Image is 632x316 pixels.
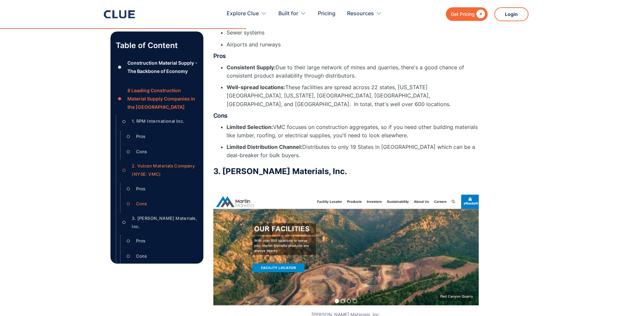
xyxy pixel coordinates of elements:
div: ● [116,94,124,104]
div: ○ [120,218,128,227]
div: ○ [124,236,132,246]
div: ○ [120,165,128,175]
div: Get Pricing [451,10,475,18]
a: ○2. Vulcan Materials Company (NYSE: VMC) [120,162,198,178]
div: 1. RPM International Inc. [132,117,184,125]
a: Get Pricing [446,7,488,21]
div: ○ [124,132,132,142]
div: Cons [136,148,147,156]
h4: Pros [213,52,479,60]
div: ● [116,62,124,72]
div: 2. Vulcan Materials Company (NYSE: VMC) [132,162,198,178]
a: ○Pros [124,236,198,246]
p: Table of Content [116,40,198,51]
img: Martin Marietta Materials, Inc. homepage [213,195,479,310]
li: Due to their large network of mines and quarries, there's a good chance of consistent product ava... [227,63,479,80]
div: ○ [124,184,132,194]
a: ○Pros [124,184,198,194]
a: ○Cons [124,147,198,157]
div: Resources [347,3,374,24]
h4: Cons [213,112,479,120]
h3: 3. [PERSON_NAME] Materials, Inc. [213,166,479,176]
div: Pros [136,237,145,245]
div: Pros [136,132,145,141]
div: ○ [120,116,128,126]
div: 3. [PERSON_NAME] Materials, Inc. [132,214,198,231]
a: ○Cons [124,199,198,209]
li: Distributes to only 19 States in [GEOGRAPHIC_DATA] which can be a deal-breaker for bulk buyers. [227,143,479,159]
div: Explore Clue [227,3,267,24]
strong: Limited Selection: [227,124,273,130]
div: 8 Leading Construction Material Supply Companies in the [GEOGRAPHIC_DATA] [127,86,198,111]
a: ○3. [PERSON_NAME] Materials, Inc. [120,214,198,231]
li: These facilities are spread across 22 states, [US_STATE][GEOGRAPHIC_DATA], [US_STATE], [GEOGRAPHI... [227,83,479,108]
div: Pros [136,185,145,193]
div: Resources [347,3,382,24]
div: Construction Material Supply - The Backbone of Economy [127,59,198,75]
a: Login [494,7,528,21]
a: ○1. RPM International Inc. [120,116,198,126]
div: Cons [136,200,147,208]
a: ●Construction Material Supply - The Backbone of Economy [116,59,198,75]
li: VMC focuses on construction aggregates, so if you need other building materials like lumber, roof... [227,123,479,140]
div: Cons [136,252,147,260]
div:  [475,10,485,18]
div: ○ [124,199,132,209]
div: Built for [278,3,306,24]
strong: Well-spread locations: [227,84,285,91]
strong: Consistent Supply: [227,64,276,71]
p: ‍ [213,180,479,188]
a: ●8 Leading Construction Material Supply Companies in the [GEOGRAPHIC_DATA] [116,86,198,111]
a: Pricing [318,3,335,24]
div: ○ [124,147,132,157]
li: Sewer systems [227,29,479,37]
div: Explore Clue [227,3,259,24]
a: ○Pros [124,132,198,142]
strong: Limited Distribution Channel: [227,144,302,150]
a: ○Cons [124,251,198,261]
div: ○ [124,251,132,261]
div: Built for [278,3,298,24]
li: Airports and runways [227,40,479,49]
